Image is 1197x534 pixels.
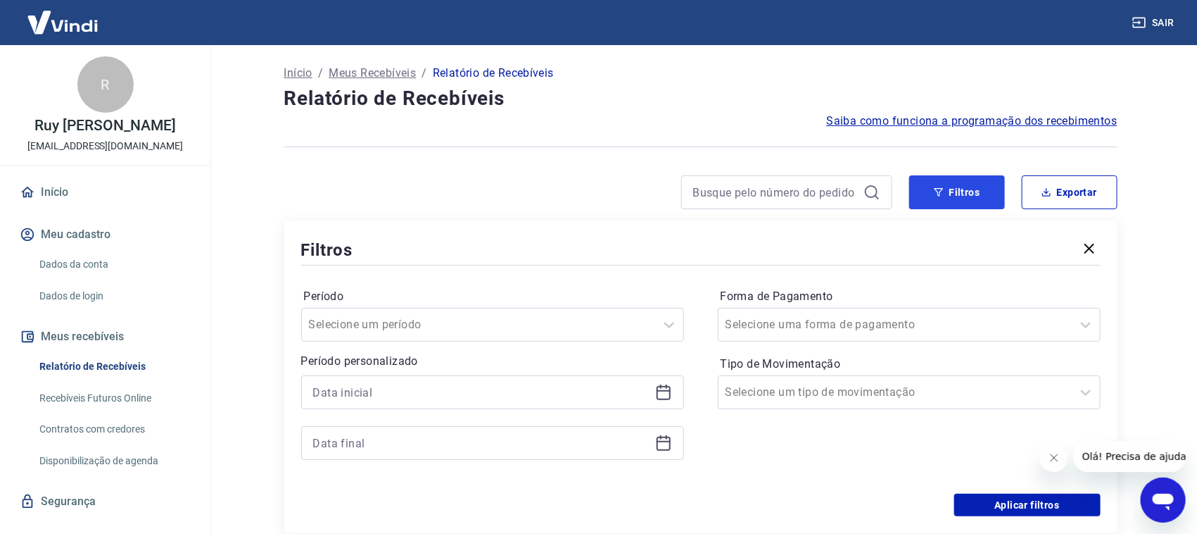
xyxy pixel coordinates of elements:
[313,433,650,454] input: Data final
[17,486,194,517] a: Segurança
[17,219,194,250] button: Meu cadastro
[301,239,353,261] h5: Filtros
[8,10,118,21] span: Olá! Precisa de ajuda?
[954,494,1101,516] button: Aplicar filtros
[693,182,858,203] input: Busque pelo número do pedido
[433,65,554,82] p: Relatório de Recebíveis
[34,447,194,476] a: Disponibilização de agenda
[301,353,684,370] p: Período personalizado
[827,113,1117,130] a: Saiba como funciona a programação dos recebimentos
[318,65,323,82] p: /
[1141,478,1186,523] iframe: Botão para abrir a janela de mensagens
[34,384,194,413] a: Recebíveis Futuros Online
[721,288,1098,305] label: Forma de Pagamento
[329,65,416,82] a: Meus Recebíveis
[422,65,426,82] p: /
[721,356,1098,373] label: Tipo de Movimentação
[34,415,194,444] a: Contratos com credores
[909,175,1005,209] button: Filtros
[34,250,194,279] a: Dados da conta
[34,118,175,133] p: Ruy [PERSON_NAME]
[1074,441,1186,472] iframe: Mensagem da empresa
[1040,444,1068,472] iframe: Fechar mensagem
[1129,10,1180,36] button: Sair
[17,321,194,352] button: Meus recebíveis
[313,382,650,403] input: Data inicial
[34,352,194,381] a: Relatório de Recebíveis
[284,65,312,82] a: Início
[27,139,183,154] p: [EMAIL_ADDRESS][DOMAIN_NAME]
[17,177,194,208] a: Início
[284,85,1117,113] h4: Relatório de Recebíveis
[77,56,134,113] div: R
[34,282,194,311] a: Dados de login
[17,1,108,44] img: Vindi
[1022,175,1117,209] button: Exportar
[304,288,681,305] label: Período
